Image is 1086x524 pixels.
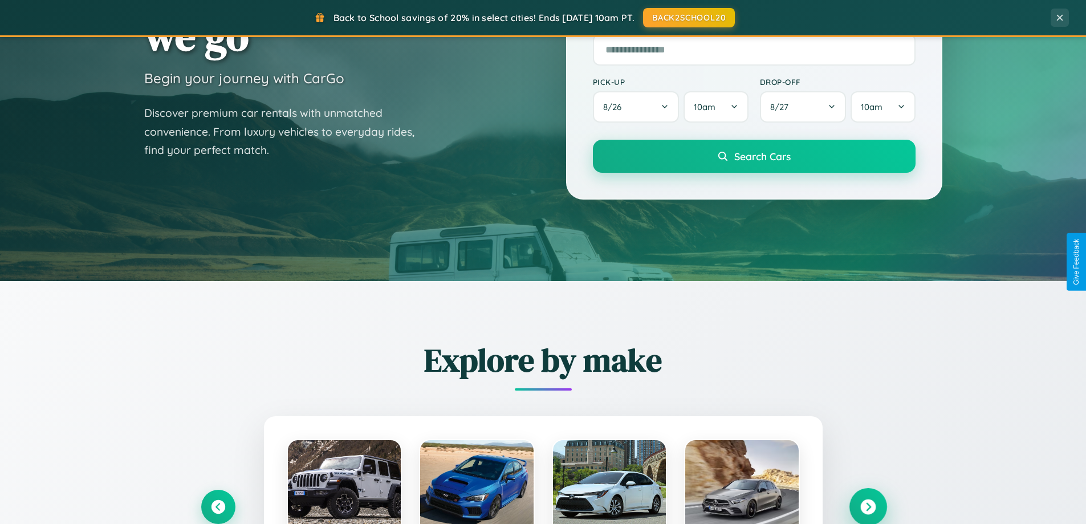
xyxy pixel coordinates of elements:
[734,150,791,163] span: Search Cars
[760,91,847,123] button: 8/27
[144,70,344,87] h3: Begin your journey with CarGo
[603,101,627,112] span: 8 / 26
[144,104,429,160] p: Discover premium car rentals with unmatched convenience. From luxury vehicles to everyday rides, ...
[770,101,794,112] span: 8 / 27
[333,12,634,23] span: Back to School savings of 20% in select cities! Ends [DATE] 10am PT.
[593,77,749,87] label: Pick-up
[201,338,885,382] h2: Explore by make
[684,91,748,123] button: 10am
[694,101,715,112] span: 10am
[851,91,915,123] button: 10am
[643,8,735,27] button: BACK2SCHOOL20
[1072,239,1080,285] div: Give Feedback
[593,140,916,173] button: Search Cars
[760,77,916,87] label: Drop-off
[861,101,882,112] span: 10am
[593,91,680,123] button: 8/26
